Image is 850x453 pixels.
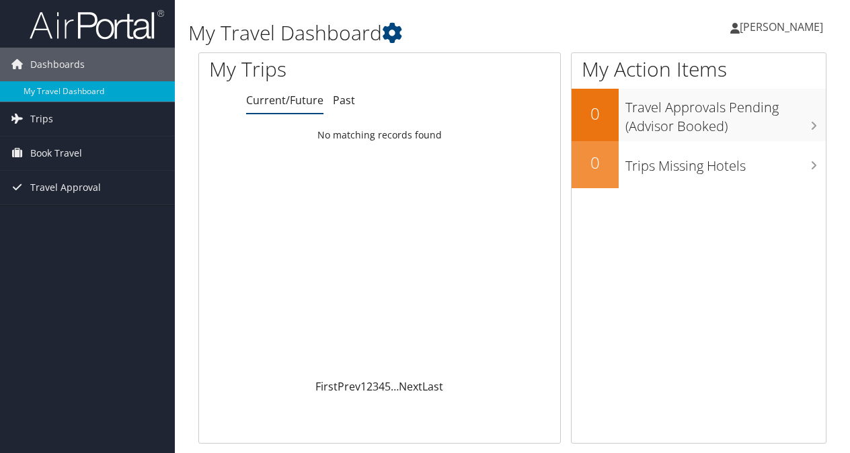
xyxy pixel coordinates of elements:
[625,91,826,136] h3: Travel Approvals Pending (Advisor Booked)
[399,379,422,394] a: Next
[385,379,391,394] a: 5
[572,151,619,174] h2: 0
[422,379,443,394] a: Last
[209,55,399,83] h1: My Trips
[30,9,164,40] img: airportal-logo.png
[572,89,826,140] a: 0Travel Approvals Pending (Advisor Booked)
[315,379,338,394] a: First
[30,48,85,81] span: Dashboards
[30,171,101,204] span: Travel Approval
[333,93,355,108] a: Past
[730,7,837,47] a: [PERSON_NAME]
[338,379,360,394] a: Prev
[199,123,560,147] td: No matching records found
[373,379,379,394] a: 3
[360,379,366,394] a: 1
[740,19,823,34] span: [PERSON_NAME]
[572,141,826,188] a: 0Trips Missing Hotels
[366,379,373,394] a: 2
[572,55,826,83] h1: My Action Items
[572,102,619,125] h2: 0
[625,150,826,175] h3: Trips Missing Hotels
[379,379,385,394] a: 4
[30,102,53,136] span: Trips
[30,136,82,170] span: Book Travel
[188,19,621,47] h1: My Travel Dashboard
[391,379,399,394] span: …
[246,93,323,108] a: Current/Future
